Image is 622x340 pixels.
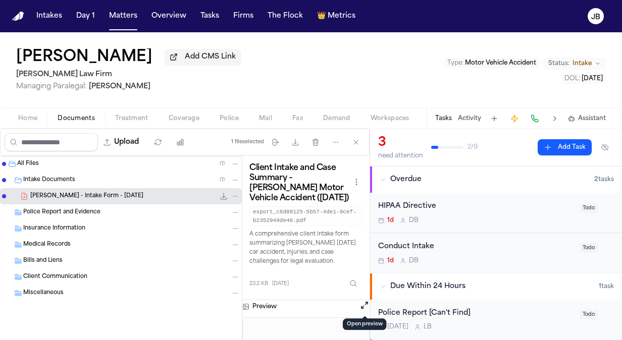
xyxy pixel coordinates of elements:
a: Home [12,12,24,21]
button: Due Within 24 Hours1task [370,273,622,300]
span: Intake Documents [23,176,75,185]
span: Coverage [169,115,199,123]
div: 1 file selected [231,139,264,145]
span: DOL : [564,76,580,82]
span: [DATE] [582,76,603,82]
button: Upload [98,133,145,151]
button: Make a Call [528,111,542,126]
span: Client Communication [23,273,87,281]
span: Demand [323,115,350,123]
span: Workspaces [371,115,409,123]
span: D B [409,216,419,224]
button: The Flock [264,7,307,25]
span: Todo [580,203,598,213]
span: ( 1 ) [220,161,225,166]
span: Intake [573,60,592,68]
span: Bills and Liens [23,257,63,265]
span: Todo [580,310,598,319]
button: Add Task [487,111,501,126]
span: Police [220,115,239,123]
span: Motor Vehicle Accident [465,60,536,66]
code: export_c6d89125-5b57-4de1-9cef-b2352949de46.pdf [249,206,362,226]
span: 23.2 KB [249,280,268,288]
div: Open task: Conduct Intake [370,233,622,273]
span: Miscellaneous [23,289,64,298]
span: 2 / 9 [468,143,478,151]
button: Change status from Intake [543,58,606,70]
span: Insurance Information [23,224,85,233]
div: HIPAA Directive [378,201,574,212]
button: Inspect [344,274,362,293]
span: Medical Records [23,241,71,249]
span: Overdue [390,175,422,185]
span: Add CMS Link [185,52,236,62]
button: Tasks [435,115,452,123]
button: Create Immediate Task [507,111,522,126]
span: 1d [387,257,394,265]
p: A comprehensive client intake form summarizing [PERSON_NAME] [DATE] car accident, injuries, and c... [249,230,362,266]
button: Tasks [196,7,223,25]
span: Home [18,115,37,123]
span: All Files [17,160,39,168]
button: Intakes [32,7,66,25]
button: Firms [229,7,257,25]
span: Assistant [578,115,606,123]
button: Open preview [359,300,370,310]
span: Police Report and Evidence [23,208,100,217]
span: Due Within 24 Hours [390,281,465,292]
span: Documents [58,115,95,123]
button: Overdue2tasks [370,166,622,193]
span: [DATE] [387,323,408,331]
button: Edit DOL: 2025-08-07 [561,74,606,84]
div: Conduct Intake [378,241,574,253]
h2: [PERSON_NAME] Law Firm [16,69,241,81]
div: Open task: HIPAA Directive [370,193,622,233]
span: Fax [292,115,303,123]
img: Finch Logo [12,12,24,21]
div: 3 [378,135,423,151]
div: Open preview [343,318,387,330]
button: Open preview [359,300,370,313]
span: L B [424,323,432,331]
span: Mail [259,115,272,123]
span: [DATE] [272,280,289,288]
span: [PERSON_NAME] [89,83,150,90]
button: Edit Type: Motor Vehicle Accident [444,58,539,68]
button: Hide completed tasks (⌘⇧H) [596,139,614,155]
button: Matters [105,7,141,25]
span: 1d [387,216,394,224]
div: Police Report [Can't Find] [378,308,574,319]
span: Status: [548,60,569,68]
span: Type : [447,60,463,66]
button: Day 1 [72,7,99,25]
button: Activity [458,115,481,123]
div: Open task: Police Report [Can't Find] [370,300,622,339]
span: ( 1 ) [220,177,225,183]
span: 1 task [599,282,614,291]
h3: Preview [252,303,277,311]
span: [PERSON_NAME] - Intake Form - [DATE] [30,192,143,201]
h3: Client Intake and Case Summary – [PERSON_NAME] Motor Vehicle Accident ([DATE]) [249,163,350,203]
button: Download E. Jackson - Intake Form - 8.7.25 [219,191,229,201]
button: Overview [147,7,190,25]
button: Edit matter name [16,48,152,67]
h1: [PERSON_NAME] [16,48,152,67]
button: crownMetrics [313,7,359,25]
div: need attention [378,152,423,160]
span: 2 task s [594,176,614,184]
span: Todo [580,243,598,253]
button: Assistant [568,115,606,123]
span: Managing Paralegal: [16,83,87,90]
span: Treatment [115,115,148,123]
button: Add CMS Link [165,49,241,65]
button: Add Task [538,139,592,155]
input: Search files [5,133,98,151]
